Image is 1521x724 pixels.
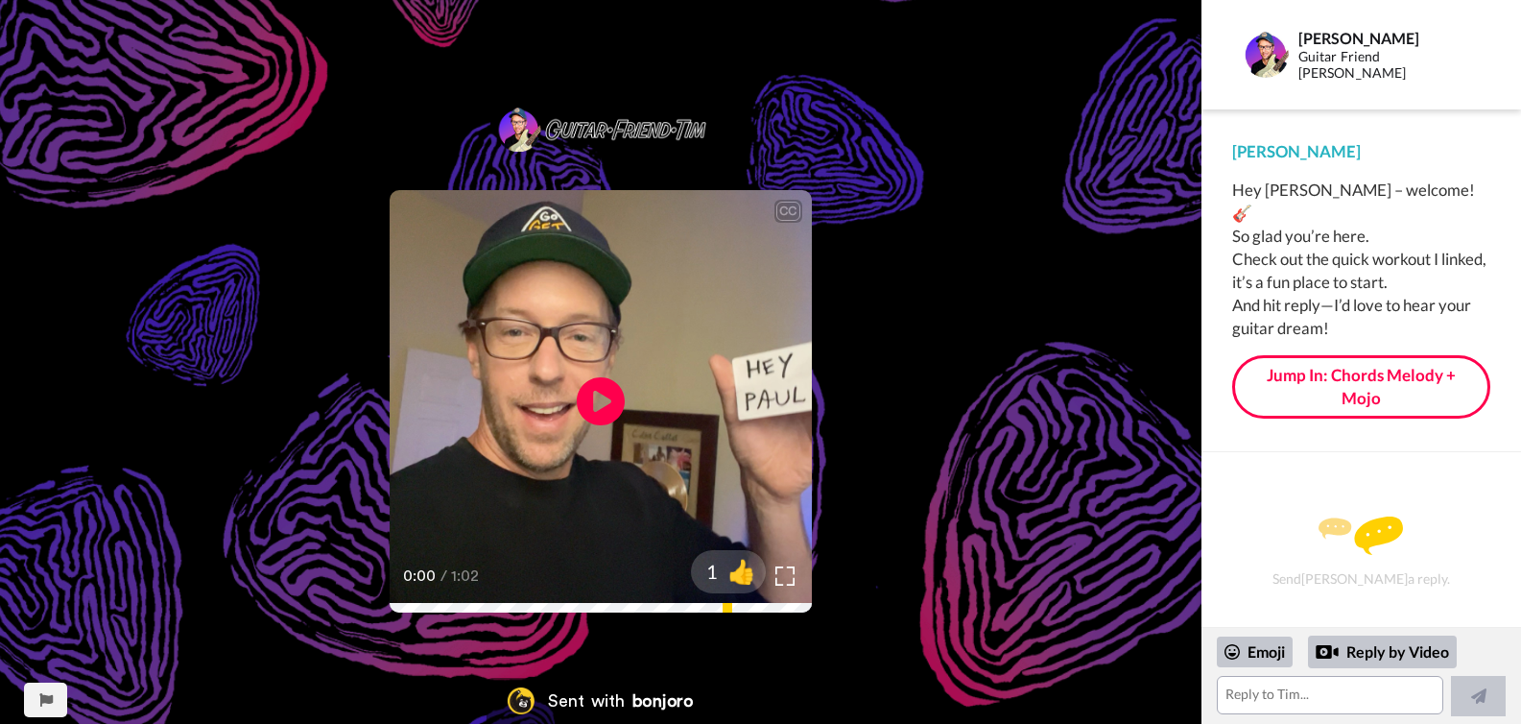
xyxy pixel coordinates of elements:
[1232,179,1490,340] div: Hey [PERSON_NAME] – welcome! 🎸 So glad you’re here. Check out the quick workout I linked, it’s a ...
[548,692,625,710] div: Sent with
[1319,517,1403,555] img: message.svg
[508,688,535,714] img: Bonjoro Logo
[1217,637,1293,667] div: Emoji
[1298,29,1489,47] div: [PERSON_NAME]
[1308,636,1457,668] div: Reply by Video
[487,678,715,724] a: Bonjoro LogoSent withbonjoro
[451,565,485,588] span: 1:02
[1316,640,1339,664] div: Reply by Video
[440,565,447,588] span: /
[718,556,766,587] span: 👍
[1232,140,1490,163] div: [PERSON_NAME]
[775,567,795,586] img: Full screen
[403,565,437,588] span: 0:00
[1298,49,1489,82] div: Guitar Friend [PERSON_NAME]
[632,692,694,710] div: bonjoro
[1232,355,1490,420] a: Jump In: Chords Melody + Mojo
[691,558,718,585] span: 1
[495,107,706,152] img: 4168c7b9-a503-4c5a-8793-033c06aa830e
[776,202,800,221] div: CC
[1227,486,1495,617] div: Send [PERSON_NAME] a reply.
[691,550,766,593] button: 1👍
[1243,32,1289,78] img: Profile Image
